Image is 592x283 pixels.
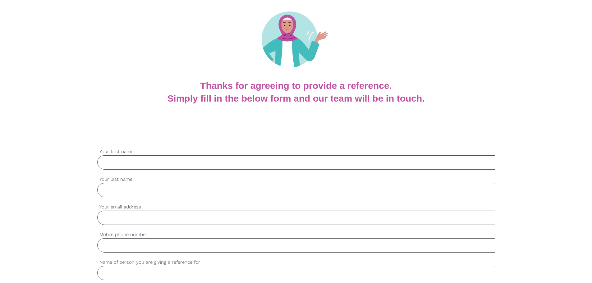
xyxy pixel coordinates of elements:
label: Your email address [97,203,495,211]
b: Simply fill in the below form and our team will be in touch. [167,93,424,103]
label: Name of person you are giving a reference for [97,259,495,266]
b: Thanks for agreeing to provide a reference. [200,80,392,91]
label: Your first name [97,148,495,155]
label: Mobile phone number [97,231,495,238]
label: Your last name [97,176,495,183]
